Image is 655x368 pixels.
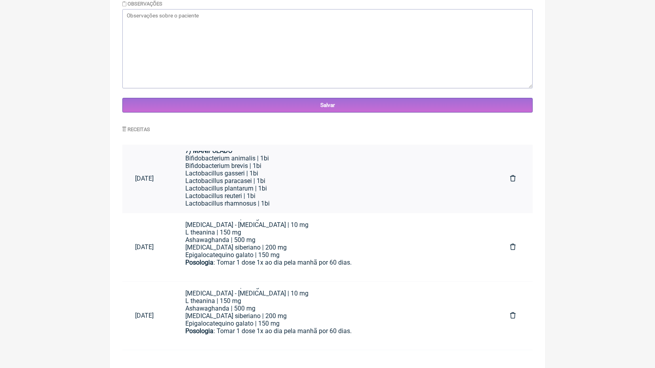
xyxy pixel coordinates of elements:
[122,168,173,189] a: [DATE]
[122,1,162,7] label: Observações
[173,288,497,343] a: Uso oral:1) MANIPULADOMetilfolato | 2 mgMetilcobalamina | 1mgPiridoxal 5 Fosfato | 35mg[MEDICAL_D...
[185,185,485,192] div: Lactobacillus plantarum | 1bi
[185,147,232,154] strong: 7) MANIPULADO
[122,126,150,132] label: Receitas
[185,214,485,259] div: Piridoxal 5 Fosfato | 35mg [MEDICAL_DATA] - [MEDICAL_DATA] | 10 mg L theanina | 150 mg Ashawaghan...
[185,177,485,185] div: Lactobacillus paracasei | 1bi
[185,259,213,266] strong: Posologia
[185,327,213,335] strong: Posologia
[122,237,173,257] a: [DATE]
[185,192,485,200] div: Lactobacillus reuteri | 1bi
[185,162,485,170] div: Bifidobacterium brevis | 1bi
[185,154,485,162] div: Bifidobacterium animalis | 1bi
[173,219,497,275] a: Uso oral:1) MANIPULADOMetilfolato | 2 mgMetilcobalamina | 1mgPiridoxal 5 Fosfato | 35mg[MEDICAL_D...
[185,282,485,327] div: Piridoxal 5 Fosfato | 35mg [MEDICAL_DATA] - [MEDICAL_DATA] | 10 mg L theanina | 150 mg Ashawaghan...
[185,327,485,343] div: : Tomar 1 dose 1x ao dia pela manhã por 60 dias. ㅤ
[122,305,173,326] a: [DATE]
[185,259,485,275] div: : Tomar 1 dose 1x ao dia pela manhã por 60 dias. ㅤ
[173,151,497,206] a: Ácido Pantotênico | 500mgN-Acetilcisteína | 200mgRiboflavina | 20mgManganês | 2mgSelênio | 50mcgZ...
[185,200,485,207] div: Lactobacillus rhamnosus | 1bi
[122,98,533,112] input: Salvar
[185,170,485,177] div: Lactobacillus gasseri | 1bi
